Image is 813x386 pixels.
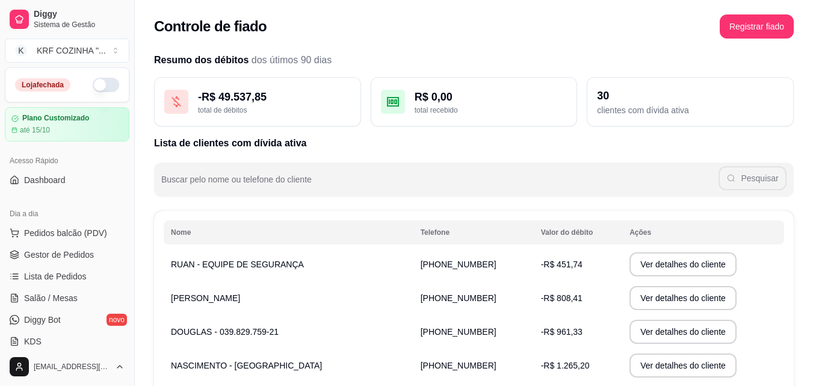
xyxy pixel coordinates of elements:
[5,151,129,170] div: Acesso Rápido
[34,9,125,20] span: Diggy
[171,361,322,370] span: NASCIMENTO - [GEOGRAPHIC_DATA]
[24,249,94,261] span: Gestor de Pedidos
[34,20,125,30] span: Sistema de Gestão
[421,260,496,269] span: [PHONE_NUMBER]
[421,293,496,303] span: [PHONE_NUMBER]
[198,89,351,105] div: - R$ 49.537,85
[5,352,129,381] button: [EMAIL_ADDRESS][DOMAIN_NAME]
[597,87,784,104] div: 30
[629,252,737,276] button: Ver detalhes do cliente
[5,223,129,243] button: Pedidos balcão (PDV)
[171,327,279,337] span: DOUGLAS - 039.829.759-21
[154,53,794,67] h2: Resumo dos débitos
[5,39,129,63] button: Select a team
[171,260,304,269] span: RUAN - EQUIPE DE SEGURANÇA
[421,327,496,337] span: [PHONE_NUMBER]
[541,260,583,269] span: -R$ 451,74
[5,310,129,329] a: Diggy Botnovo
[622,220,784,244] th: Ações
[171,293,240,303] span: [PERSON_NAME]
[24,227,107,239] span: Pedidos balcão (PDV)
[534,220,623,244] th: Valor do débito
[629,353,737,378] button: Ver detalhes do cliente
[37,45,106,57] div: KRF COZINHA " ...
[5,204,129,223] div: Dia a dia
[421,361,496,370] span: [PHONE_NUMBER]
[15,78,70,92] div: Loja fechada
[5,107,129,142] a: Plano Customizadoaté 15/10
[24,314,61,326] span: Diggy Bot
[34,362,110,372] span: [EMAIL_ADDRESS][DOMAIN_NAME]
[198,105,351,115] div: total de débitos
[720,14,794,39] button: Registrar fiado
[20,125,50,135] article: até 15/10
[541,293,583,303] span: -R$ 808,41
[5,267,129,286] a: Lista de Pedidos
[415,89,567,105] div: R$ 0,00
[413,220,534,244] th: Telefone
[541,361,590,370] span: -R$ 1.265,20
[5,245,129,264] a: Gestor de Pedidos
[541,327,583,337] span: -R$ 961,33
[154,136,794,151] h2: Lista de clientes com dívida ativa
[24,292,78,304] span: Salão / Mesas
[629,286,737,310] button: Ver detalhes do cliente
[415,105,567,115] div: total recebido
[24,335,42,347] span: KDS
[5,288,129,308] a: Salão / Mesas
[24,174,66,186] span: Dashboard
[161,178,719,190] input: Buscar pelo nome ou telefone do cliente
[252,55,332,65] span: dos útimos 90 dias
[154,17,267,36] h2: Controle de fiado
[22,114,89,123] article: Plano Customizado
[629,320,737,344] button: Ver detalhes do cliente
[5,170,129,190] a: Dashboard
[93,78,119,92] button: Alterar Status
[15,45,27,57] span: K
[24,270,87,282] span: Lista de Pedidos
[597,104,784,116] div: clientes com dívida ativa
[5,332,129,351] a: KDS
[5,5,129,34] a: DiggySistema de Gestão
[164,220,413,244] th: Nome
